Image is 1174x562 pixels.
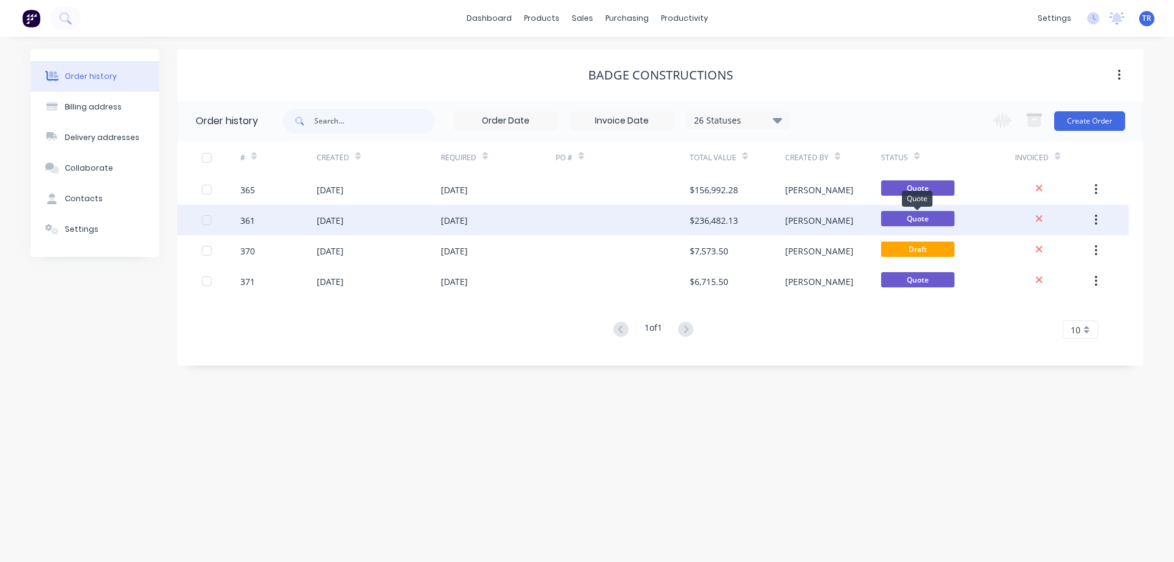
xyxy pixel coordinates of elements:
div: 371 [240,275,255,288]
div: Status [881,152,908,163]
input: Order Date [454,112,557,130]
span: Draft [881,242,954,257]
span: 10 [1071,324,1080,336]
div: $236,482.13 [690,214,738,227]
div: [DATE] [441,183,468,196]
div: Order history [65,71,117,82]
div: 361 [240,214,255,227]
div: 1 of 1 [644,321,662,339]
div: $6,715.50 [690,275,728,288]
div: Collaborate [65,163,113,174]
div: Invoiced [1015,152,1049,163]
span: Quote [881,211,954,226]
button: Billing address [31,92,159,122]
div: [PERSON_NAME] [785,275,854,288]
div: Total Value [690,152,736,163]
div: PO # [556,141,690,174]
div: # [240,152,245,163]
div: PO # [556,152,572,163]
div: Created [317,152,349,163]
button: Settings [31,214,159,245]
span: TR [1142,13,1151,24]
div: [DATE] [317,214,344,227]
div: [DATE] [441,245,468,257]
a: dashboard [460,9,518,28]
div: Total Value [690,141,785,174]
div: Required [441,141,556,174]
div: Invoiced [1015,141,1091,174]
span: Quote [881,180,954,196]
input: Invoice Date [570,112,673,130]
div: [DATE] [317,245,344,257]
div: Delivery addresses [65,132,139,143]
div: 365 [240,183,255,196]
div: Required [441,152,476,163]
div: [PERSON_NAME] [785,214,854,227]
div: [DATE] [441,214,468,227]
div: 370 [240,245,255,257]
span: Quote [881,272,954,287]
div: Settings [65,224,98,235]
div: [DATE] [317,275,344,288]
div: $7,573.50 [690,245,728,257]
div: Quote [902,191,932,207]
button: Collaborate [31,153,159,183]
div: productivity [655,9,714,28]
div: Badge Constructions [588,68,733,83]
div: # [240,141,317,174]
div: Created By [785,141,880,174]
div: Contacts [65,193,103,204]
div: purchasing [599,9,655,28]
div: sales [566,9,599,28]
div: Order history [196,114,258,128]
div: Billing address [65,102,122,113]
button: Create Order [1054,111,1125,131]
div: settings [1032,9,1077,28]
button: Contacts [31,183,159,214]
div: products [518,9,566,28]
img: Factory [22,9,40,28]
div: 26 Statuses [687,114,789,127]
div: $156,992.28 [690,183,738,196]
div: [DATE] [441,275,468,288]
button: Delivery addresses [31,122,159,153]
div: Status [881,141,1015,174]
input: Search... [314,109,435,133]
div: Created [317,141,441,174]
div: [DATE] [317,183,344,196]
button: Order history [31,61,159,92]
div: Created By [785,152,829,163]
div: [PERSON_NAME] [785,245,854,257]
div: [PERSON_NAME] [785,183,854,196]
